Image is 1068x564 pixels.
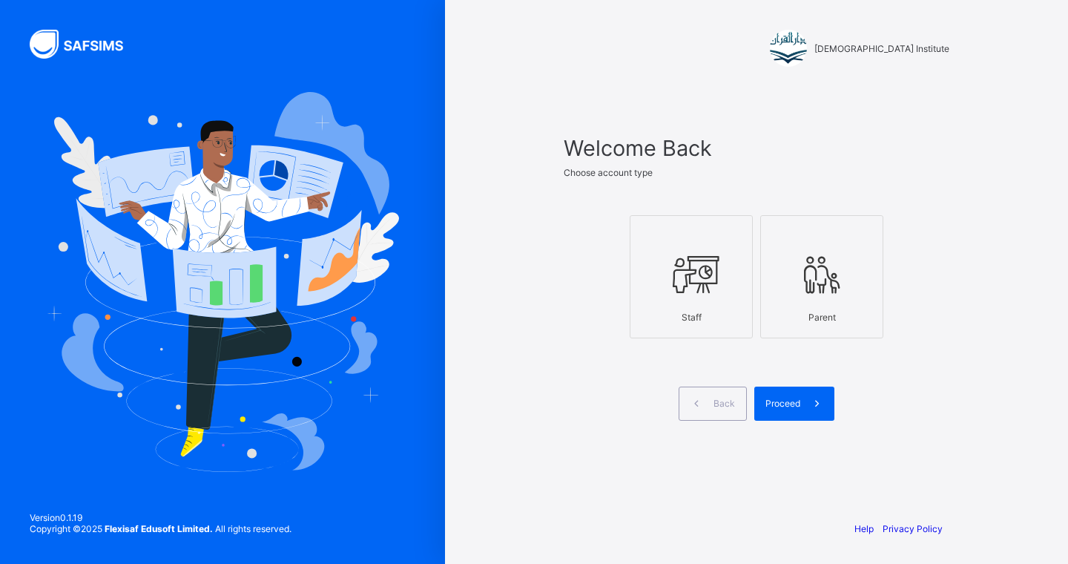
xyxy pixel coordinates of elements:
span: Proceed [765,398,800,409]
img: SAFSIMS Logo [30,30,141,59]
span: Choose account type [564,167,653,178]
a: Privacy Policy [883,523,943,534]
img: Hero Image [46,92,399,472]
strong: Flexisaf Edusoft Limited. [105,523,213,534]
span: Copyright © 2025 All rights reserved. [30,523,291,534]
div: Staff [638,304,745,330]
div: Parent [768,304,875,330]
a: Help [854,523,874,534]
span: [DEMOGRAPHIC_DATA] Institute [814,43,949,54]
span: Welcome Back [564,135,949,161]
span: Back [713,398,735,409]
span: Version 0.1.19 [30,512,291,523]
